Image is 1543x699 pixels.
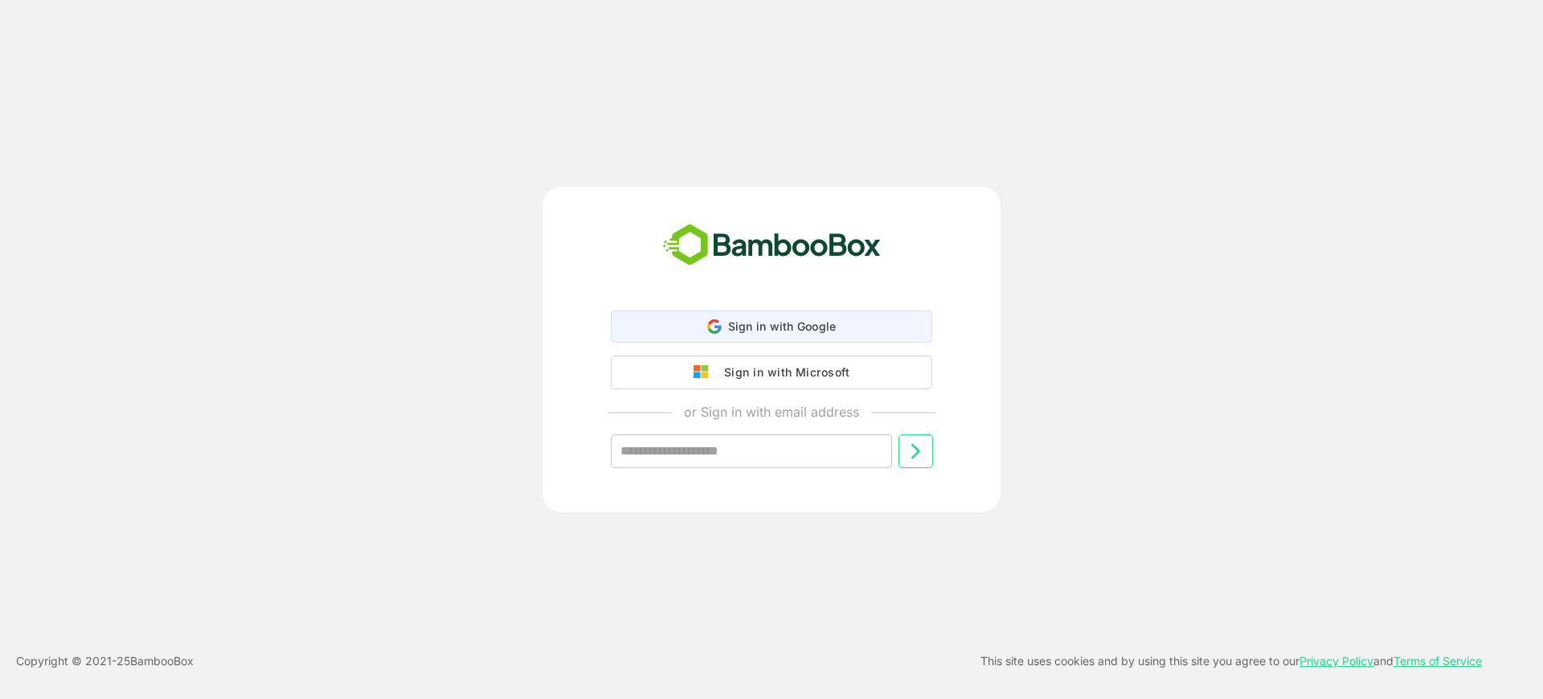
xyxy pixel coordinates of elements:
[1394,654,1482,668] a: Terms of Service
[16,652,194,671] p: Copyright © 2021- 25 BambooBox
[716,362,849,383] div: Sign in with Microsoft
[611,310,932,343] div: Sign in with Google
[728,319,837,333] span: Sign in with Google
[684,402,859,421] p: or Sign in with email address
[980,652,1482,671] p: This site uses cookies and by using this site you agree to our and
[611,356,932,389] button: Sign in with Microsoft
[1299,654,1373,668] a: Privacy Policy
[654,219,890,272] img: bamboobox
[694,365,716,380] img: google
